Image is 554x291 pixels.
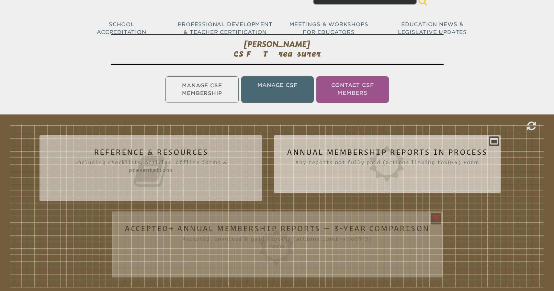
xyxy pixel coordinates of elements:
[289,21,368,35] span: Meetings & Workshops for Educators
[287,148,487,182] h2: Annual Membership Reports in Process
[52,148,249,189] h2: Reference & Resources
[241,76,314,103] li: Manage CSF
[398,21,467,35] span: Education News & Legislative Updates
[178,21,272,35] span: Professional Development & Teacher Certification
[233,49,321,58] span: CSF Treasurer
[97,21,146,35] span: School Accreditation
[316,76,389,103] li: Contact CSF Members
